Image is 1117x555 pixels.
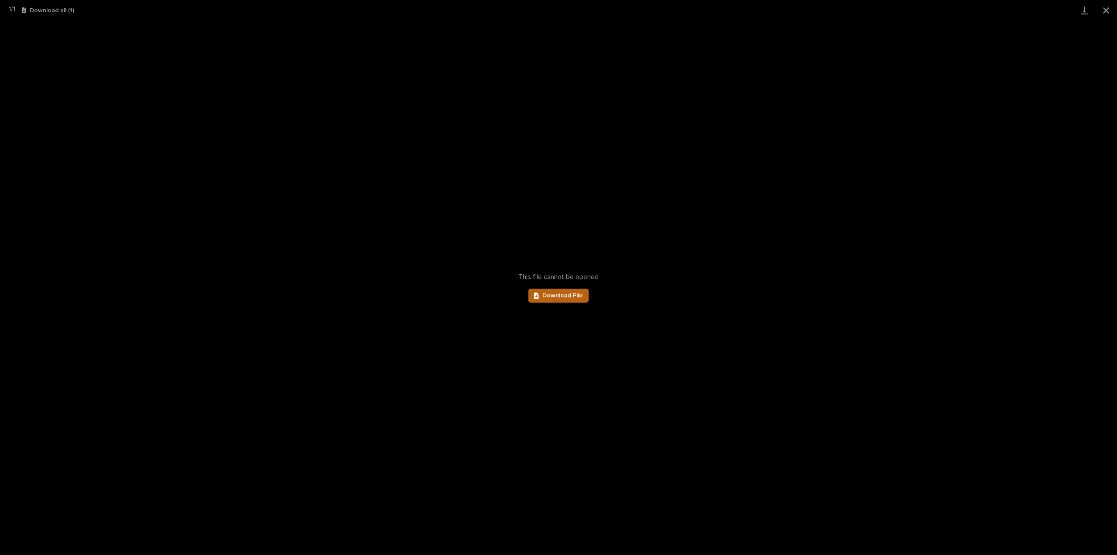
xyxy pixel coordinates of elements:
button: Download all (1) [22,7,74,14]
a: Download File [528,289,589,303]
span: 1 [9,6,11,13]
span: This file cannot be opened [518,273,599,281]
span: Download File [542,293,583,299]
span: 1 [13,6,15,13]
